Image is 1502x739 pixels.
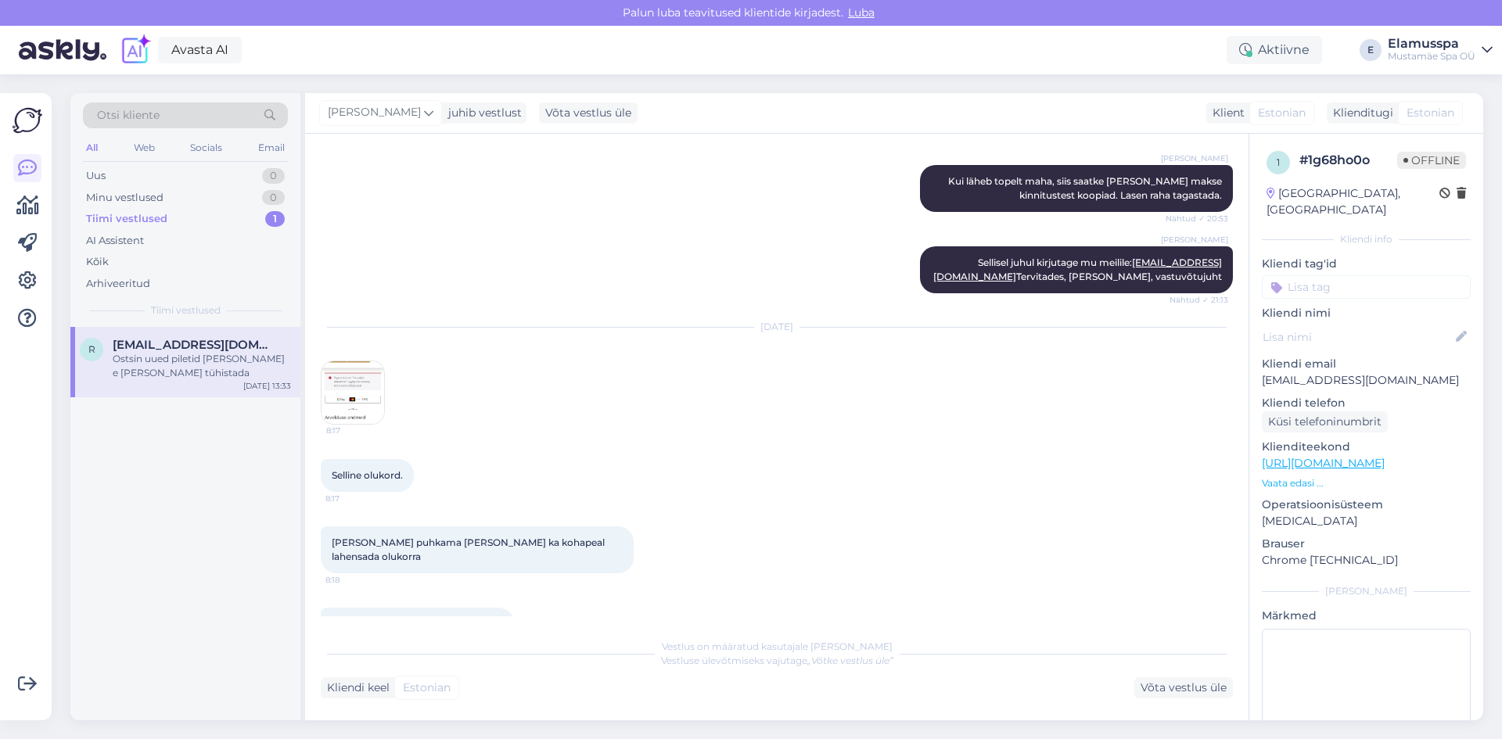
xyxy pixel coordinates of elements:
[113,352,291,380] div: Ostsin uued piletid [PERSON_NAME] e [PERSON_NAME] tühistada
[1262,275,1471,299] input: Lisa tag
[1407,105,1454,121] span: Estonian
[1262,552,1471,569] p: Chrome [TECHNICAL_ID]
[86,168,106,184] div: Uus
[1161,234,1228,246] span: [PERSON_NAME]
[1170,294,1228,306] span: Nähtud ✓ 21:13
[661,655,893,666] span: Vestluse ülevõtmiseks vajutage
[1262,256,1471,272] p: Kliendi tag'id
[1262,584,1471,598] div: [PERSON_NAME]
[1262,476,1471,490] p: Vaata edasi ...
[187,138,225,158] div: Socials
[1262,456,1385,470] a: [URL][DOMAIN_NAME]
[1262,305,1471,321] p: Kliendi nimi
[1262,513,1471,529] p: [MEDICAL_DATA]
[1262,608,1471,624] p: Märkmed
[83,138,101,158] div: All
[1262,536,1471,552] p: Brauser
[1299,151,1397,170] div: # 1g68ho0o
[88,343,95,355] span: r
[1262,439,1471,455] p: Klienditeekond
[1262,356,1471,372] p: Kliendi email
[328,104,421,121] span: [PERSON_NAME]
[86,233,144,249] div: AI Assistent
[1267,185,1439,218] div: [GEOGRAPHIC_DATA], [GEOGRAPHIC_DATA]
[442,105,522,121] div: juhib vestlust
[321,680,390,696] div: Kliendi keel
[1262,411,1388,432] div: Küsi telefoninumbrit
[1397,152,1466,169] span: Offline
[262,168,285,184] div: 0
[1388,38,1493,63] a: ElamusspaMustamäe Spa OÜ
[86,190,163,206] div: Minu vestlused
[1263,328,1453,346] input: Lisa nimi
[262,190,285,206] div: 0
[321,320,1233,334] div: [DATE]
[1360,39,1382,61] div: E
[1262,497,1471,513] p: Operatsioonisüsteem
[1388,50,1475,63] div: Mustamäe Spa OÜ
[933,256,1222,282] span: Sellisel juhul kirjutage mu meilile: Tervitades, [PERSON_NAME], vastuvõtujuht
[325,574,384,586] span: 8:18
[1134,677,1233,698] div: Võta vestlus üle
[948,175,1224,201] span: Kui läheb topelt maha, siis saatke [PERSON_NAME] makse kinnitustest koopiad. Lasen raha tagastada.
[119,34,152,66] img: explore-ai
[1161,152,1228,164] span: [PERSON_NAME]
[332,469,403,481] span: Selline olukord.
[158,37,242,63] a: Avasta AI
[1327,105,1393,121] div: Klienditugi
[255,138,288,158] div: Email
[1262,372,1471,389] p: [EMAIL_ADDRESS][DOMAIN_NAME]
[843,5,879,20] span: Luba
[807,655,893,666] i: „Võtke vestlus üle”
[1262,395,1471,411] p: Kliendi telefon
[539,102,638,124] div: Võta vestlus üle
[1258,105,1306,121] span: Estonian
[86,276,150,292] div: Arhiveeritud
[1227,36,1322,64] div: Aktiivne
[1388,38,1475,50] div: Elamusspa
[243,380,291,392] div: [DATE] 13:33
[86,254,109,270] div: Kõik
[13,106,42,135] img: Askly Logo
[131,138,158,158] div: Web
[326,425,385,436] span: 8:17
[265,211,285,227] div: 1
[1166,213,1228,224] span: Nähtud ✓ 20:53
[151,303,221,317] span: Tiimi vestlused
[662,640,893,652] span: Vestlus on määratud kasutajale [PERSON_NAME]
[86,211,167,227] div: Tiimi vestlused
[113,338,275,352] span: rainlillevali@gmail.com
[325,493,384,504] span: 8:17
[1277,156,1280,168] span: 1
[322,361,384,424] img: Attachment
[403,680,451,696] span: Estonian
[1262,232,1471,246] div: Kliendi info
[332,536,607,562] span: [PERSON_NAME] puhkama [PERSON_NAME] ka kohapeal lahensada olukorra
[97,107,160,124] span: Otsi kliente
[1206,105,1245,121] div: Klient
